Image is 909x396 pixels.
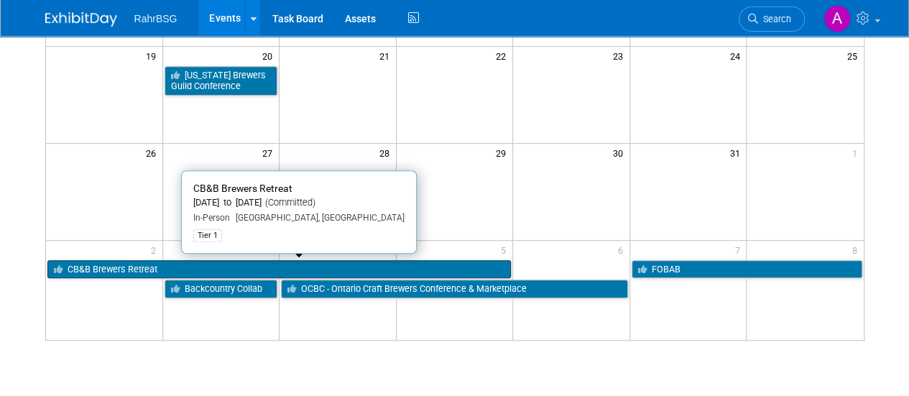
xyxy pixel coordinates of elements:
span: RahrBSG [134,13,177,24]
span: 20 [261,47,279,65]
span: [GEOGRAPHIC_DATA], [GEOGRAPHIC_DATA] [230,213,405,223]
span: 25 [846,47,864,65]
span: 8 [851,241,864,259]
span: 26 [144,144,162,162]
span: 27 [261,144,279,162]
a: [US_STATE] Brewers Guild Conference [165,66,278,96]
span: 31 [728,144,746,162]
span: 24 [728,47,746,65]
span: 7 [733,241,746,259]
span: 1 [851,144,864,162]
a: Search [739,6,805,32]
span: 30 [612,144,629,162]
span: In-Person [193,213,230,223]
span: Search [758,14,791,24]
span: CB&B Brewers Retreat [193,183,292,194]
a: FOBAB [632,260,862,279]
div: Tier 1 [193,229,222,242]
span: (Committed) [262,197,315,208]
a: OCBC - Ontario Craft Brewers Conference & Marketplace [281,280,628,298]
span: 6 [617,241,629,259]
div: [DATE] to [DATE] [193,197,405,209]
span: 23 [612,47,629,65]
span: 22 [494,47,512,65]
a: CB&B Brewers Retreat [47,260,512,279]
span: 29 [494,144,512,162]
img: ExhibitDay [45,12,117,27]
span: 2 [149,241,162,259]
a: Backcountry Collab [165,280,278,298]
span: 19 [144,47,162,65]
span: 5 [499,241,512,259]
span: 21 [378,47,396,65]
span: 28 [378,144,396,162]
img: Ashley Grotewold [823,5,851,32]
